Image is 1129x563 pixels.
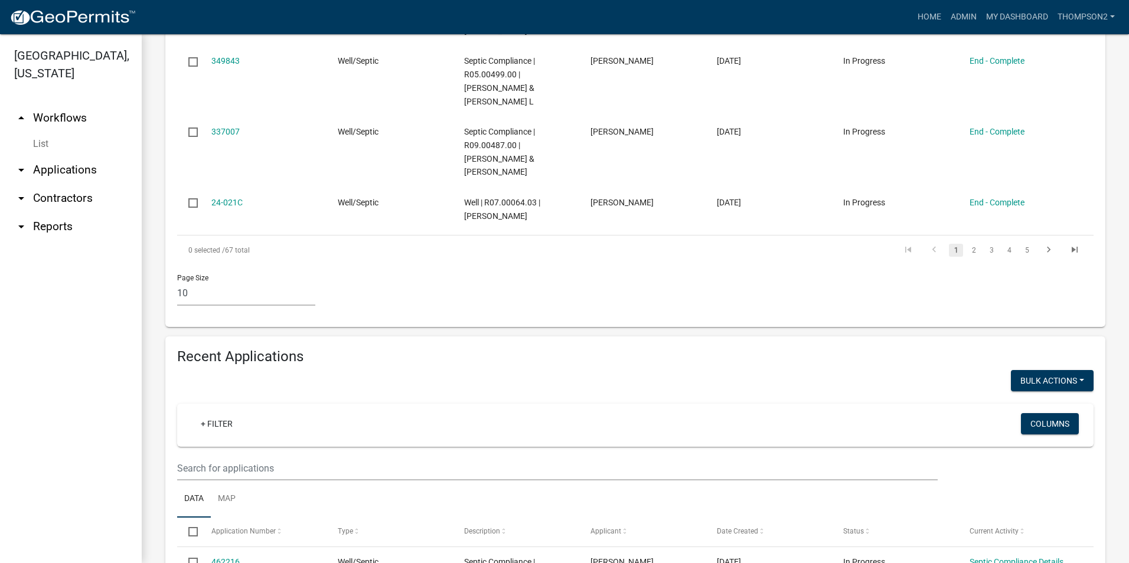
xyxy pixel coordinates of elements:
span: Well/Septic [338,198,378,207]
a: 5 [1020,244,1034,257]
datatable-header-cell: Description [453,518,579,546]
datatable-header-cell: Current Activity [958,518,1085,546]
span: Date Created [717,527,758,535]
a: go to next page [1037,244,1060,257]
span: Darrin [590,198,654,207]
span: Septic Compliance | R05.00499.00 | BILLINGS,RICHARD R & MARCIE L [464,56,535,106]
a: go to last page [1063,244,1086,257]
a: End - Complete [970,198,1024,207]
li: page 2 [965,240,983,260]
a: Home [913,6,946,28]
a: 349843 [211,56,240,66]
a: Map [211,480,243,518]
li: page 4 [1000,240,1018,260]
a: Admin [946,6,981,28]
span: 0 selected / [188,246,225,254]
a: 4 [1002,244,1016,257]
span: Well | R07.00064.03 | TIGHE,MICHAEL J [464,198,540,221]
a: + Filter [191,413,242,434]
a: Thompson2 [1053,6,1120,28]
a: 3 [984,244,999,257]
i: arrow_drop_down [14,191,28,205]
span: In Progress [843,127,885,136]
span: Septic Compliance | R09.00487.00 | BONOW,WESLEY P & LINDA M [464,127,535,176]
datatable-header-cell: Status [832,518,958,546]
datatable-header-cell: Date Created [706,518,832,546]
a: End - Complete [970,56,1024,66]
button: Bulk Actions [1011,370,1094,391]
a: My Dashboard [981,6,1053,28]
li: page 3 [983,240,1000,260]
datatable-header-cell: Select [177,518,200,546]
a: go to first page [897,244,919,257]
span: Current Activity [970,527,1019,535]
li: page 5 [1018,240,1036,260]
input: Search for applications [177,456,938,480]
i: arrow_drop_down [14,220,28,234]
a: End - Complete [970,127,1024,136]
span: 11/18/2024 [717,127,741,136]
datatable-header-cell: Type [326,518,452,546]
button: Columns [1021,413,1079,434]
a: Data [177,480,211,518]
span: Well/Septic [338,127,378,136]
a: 2 [967,244,981,257]
a: go to previous page [923,244,945,257]
a: 24-021C [211,198,243,207]
span: Darrin [590,127,654,136]
span: Status [843,527,864,535]
span: Well/Septic [338,56,378,66]
span: In Progress [843,198,885,207]
a: 337007 [211,127,240,136]
i: arrow_drop_down [14,163,28,177]
datatable-header-cell: Applicant [579,518,706,546]
span: Darrin [590,56,654,66]
i: arrow_drop_up [14,111,28,125]
span: Application Number [211,527,276,535]
a: 1 [949,244,963,257]
span: Description [464,527,500,535]
span: Type [338,527,353,535]
span: 11/12/2024 [717,198,741,207]
span: Applicant [590,527,621,535]
span: In Progress [843,56,885,66]
h4: Recent Applications [177,348,1094,365]
li: page 1 [947,240,965,260]
span: 12/17/2024 [717,56,741,66]
datatable-header-cell: Application Number [200,518,326,546]
div: 67 total [177,235,539,265]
